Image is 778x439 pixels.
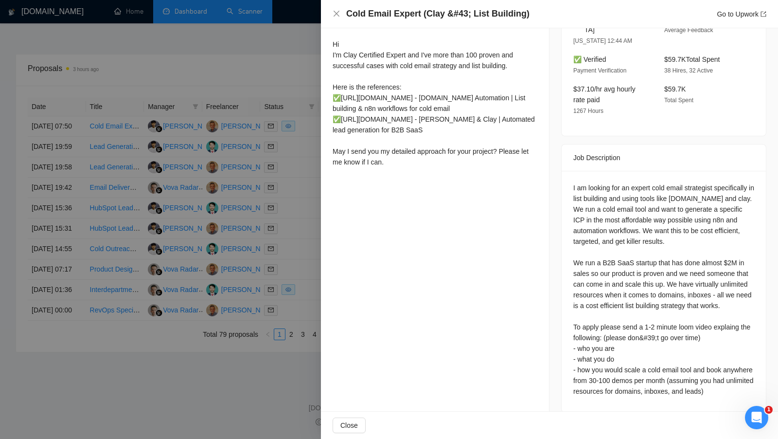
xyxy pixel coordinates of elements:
[573,55,606,63] span: ✅ Verified
[573,108,603,114] span: 1267 Hours
[346,8,530,20] h4: Cold Email Expert (Clay &#43; List Building)
[333,10,340,18] button: Close
[664,55,720,63] span: $59.7K Total Spent
[664,85,686,93] span: $59.7K
[664,67,713,74] span: 38 Hires, 32 Active
[573,183,754,397] div: I am looking for an expert cold email strategist specifically in list building and using tools li...
[760,11,766,17] span: export
[664,97,693,104] span: Total Spent
[573,85,636,104] span: $37.10/hr avg hourly rate paid
[333,10,340,18] span: close
[765,406,773,414] span: 1
[745,406,768,429] iframe: Intercom live chat
[333,418,366,433] button: Close
[717,10,766,18] a: Go to Upworkexport
[573,37,632,44] span: [US_STATE] 12:44 AM
[664,27,713,34] span: Average Feedback
[573,67,626,74] span: Payment Verification
[333,39,537,167] div: Hi I'm Clay Certified Expert and I've more than 100 proven and successful cases with cold email s...
[573,145,754,171] div: Job Description
[340,420,358,431] span: Close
